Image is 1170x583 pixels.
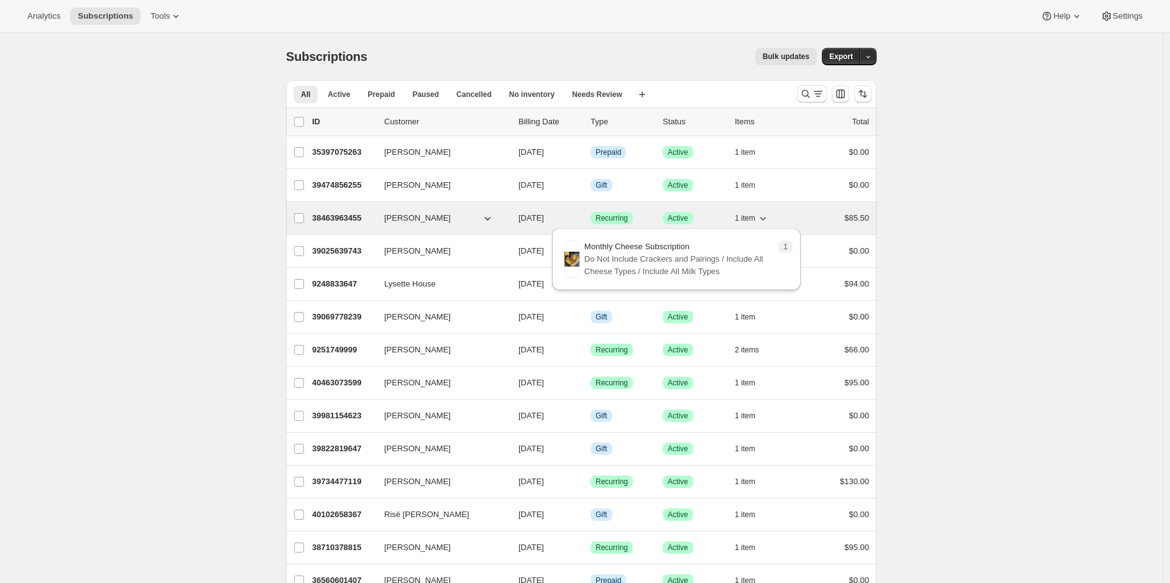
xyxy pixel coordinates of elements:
span: Prepaid [367,90,395,99]
div: 39981154623[PERSON_NAME][DATE]InfoGiftSuccessActive1 item$0.00 [312,407,869,425]
span: [DATE] [518,345,544,354]
span: $0.00 [849,510,869,519]
p: 39822819647 [312,443,374,455]
p: Total [852,116,869,128]
button: Customize table column order and visibility [832,85,849,103]
span: Recurring [596,213,628,223]
span: 1 item [735,180,755,190]
button: Lysette House [377,274,501,294]
button: 1 item [735,407,769,425]
span: Export [829,52,853,62]
span: Prepaid [596,147,621,157]
span: [PERSON_NAME] [384,146,451,158]
span: [PERSON_NAME] [384,179,451,191]
span: [DATE] [518,213,544,223]
span: Gift [596,312,607,322]
span: Recurring [596,543,628,553]
p: 9248833647 [312,278,374,290]
span: Active [668,411,688,421]
span: Active [668,477,688,487]
p: Do Not Include Crackers and Pairings / Include All Cheese Types / Include All Milk Types [584,253,773,278]
span: Lysette House [384,278,436,290]
div: 39734477119[PERSON_NAME][DATE]SuccessRecurringSuccessActive1 item$130.00 [312,473,869,490]
button: Subscriptions [70,7,140,25]
div: 39025639743[PERSON_NAME][DATE]InfoPrepaidSuccessActive1 item$0.00 [312,242,869,260]
button: Analytics [20,7,68,25]
span: $85.50 [844,213,869,223]
p: 35397075263 [312,146,374,158]
span: Recurring [596,477,628,487]
button: Help [1033,7,1090,25]
button: [PERSON_NAME] [377,208,501,228]
span: $0.00 [849,312,869,321]
div: 40102658367Risë [PERSON_NAME][DATE]InfoGiftSuccessActive1 item$0.00 [312,506,869,523]
span: [PERSON_NAME] [384,344,451,356]
div: 9248833647Lysette House[DATE]SuccessRecurringSuccessActive1 item$94.00 [312,275,869,293]
div: 39069778239[PERSON_NAME][DATE]InfoGiftSuccessActive1 item$0.00 [312,308,869,326]
span: 1 item [735,213,755,223]
button: Bulk updates [755,48,817,65]
span: 1 item [735,147,755,157]
button: 1 item [735,539,769,556]
button: [PERSON_NAME] [377,241,501,261]
div: 38463963455[PERSON_NAME][DATE]SuccessRecurringSuccessActive1 item$85.50 [312,209,869,227]
span: Settings [1113,11,1143,21]
span: Cancelled [456,90,492,99]
button: Export [822,48,860,65]
span: [DATE] [518,510,544,519]
span: $95.00 [844,543,869,552]
span: Analytics [27,11,60,21]
button: [PERSON_NAME] [377,373,501,393]
div: 9251749999[PERSON_NAME][DATE]SuccessRecurringSuccessActive2 items$66.00 [312,341,869,359]
div: 39822819647[PERSON_NAME][DATE]InfoGiftSuccessActive1 item$0.00 [312,440,869,457]
button: Sort the results [854,85,872,103]
button: Settings [1093,7,1150,25]
p: Billing Date [518,116,581,128]
span: No inventory [509,90,555,99]
span: [DATE] [518,279,544,288]
button: 1 item [735,209,769,227]
span: $95.00 [844,378,869,387]
p: Status [663,116,725,128]
button: [PERSON_NAME] [377,472,501,492]
button: [PERSON_NAME] [377,340,501,360]
button: [PERSON_NAME] [377,142,501,162]
span: Active [668,510,688,520]
span: Active [668,180,688,190]
p: Customer [384,116,509,128]
p: 39069778239 [312,311,374,323]
div: Type [591,116,653,128]
button: 1 item [735,473,769,490]
span: 1 item [735,510,755,520]
div: 38710378815[PERSON_NAME][DATE]SuccessRecurringSuccessActive1 item$95.00 [312,539,869,556]
span: Risë [PERSON_NAME] [384,508,469,521]
span: [PERSON_NAME] [384,212,451,224]
span: $66.00 [844,345,869,354]
span: 1 item [735,477,755,487]
span: $0.00 [849,147,869,157]
span: [DATE] [518,543,544,552]
span: [DATE] [518,246,544,255]
span: [PERSON_NAME] [384,311,451,323]
button: Risë [PERSON_NAME] [377,505,501,525]
span: Active [668,444,688,454]
span: [PERSON_NAME] [384,410,451,422]
button: Create new view [632,86,652,103]
span: [PERSON_NAME] [384,541,451,554]
p: Monthly Cheese Subscription [584,241,773,253]
button: Search and filter results [797,85,827,103]
span: $0.00 [849,180,869,190]
span: [PERSON_NAME] [384,245,451,257]
div: 40463073599[PERSON_NAME][DATE]SuccessRecurringSuccessActive1 item$95.00 [312,374,869,392]
span: $0.00 [849,444,869,453]
p: 38710378815 [312,541,374,554]
span: Paused [412,90,439,99]
button: 1 item [735,177,769,194]
span: [DATE] [518,477,544,486]
button: 2 items [735,341,773,359]
p: 40463073599 [312,377,374,389]
button: 1 item [735,144,769,161]
div: 35397075263[PERSON_NAME][DATE]InfoPrepaidSuccessActive1 item$0.00 [312,144,869,161]
span: $130.00 [840,477,869,486]
button: [PERSON_NAME] [377,406,501,426]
